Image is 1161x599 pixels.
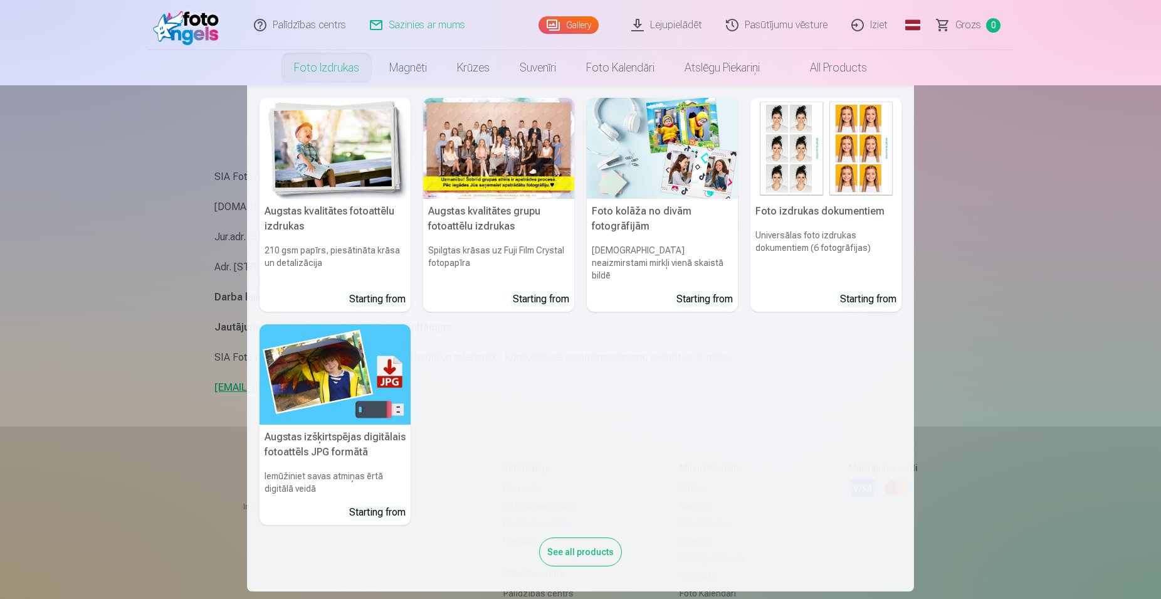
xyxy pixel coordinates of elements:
h6: Universālas foto izdrukas dokumentiem (6 fotogrāfijas) [750,224,901,287]
a: Augstas kvalitātes fotoattēlu izdrukasAugstas kvalitātes fotoattēlu izdrukas210 gsm papīrs, piesā... [260,98,411,312]
a: Gallery [538,16,599,34]
img: Foto kolāža no divām fotogrāfijām [587,98,738,199]
a: Augstas kvalitātes grupu fotoattēlu izdrukasSpilgtas krāsas uz Fuji Film Crystal fotopapīraStarti... [423,98,574,312]
span: 0 [986,18,1001,33]
div: Starting from [840,292,896,307]
h5: Augstas kvalitātes grupu fotoattēlu izdrukas [423,199,574,239]
a: Foto kalendāri [571,50,670,85]
img: Augstas izšķirtspējas digitālais fotoattēls JPG formātā [260,324,411,425]
a: Suvenīri [505,50,571,85]
span: Grozs [955,18,981,33]
h6: 210 gsm papīrs, piesātināta krāsa un detalizācija [260,239,411,287]
a: See all products [539,544,622,558]
h5: Augstas izšķirtspējas digitālais fotoattēls JPG formātā [260,425,411,465]
a: Foto izdrukas dokumentiemFoto izdrukas dokumentiemUniversālas foto izdrukas dokumentiem (6 fotogr... [750,98,901,312]
a: Magnēti [374,50,442,85]
div: Starting from [513,292,569,307]
h6: Iemūžiniet savas atmiņas ērtā digitālā veidā [260,465,411,500]
img: Foto izdrukas dokumentiem [750,98,901,199]
img: Augstas kvalitātes fotoattēlu izdrukas [260,98,411,199]
a: Atslēgu piekariņi [670,50,775,85]
img: /fa1 [153,5,225,45]
h5: Foto izdrukas dokumentiem [750,199,901,224]
a: Krūzes [442,50,505,85]
h6: [DEMOGRAPHIC_DATA] neaizmirstami mirkļi vienā skaistā bildē [587,239,738,287]
div: Starting from [676,292,733,307]
div: Starting from [349,505,406,520]
h6: Spilgtas krāsas uz Fuji Film Crystal fotopapīra [423,239,574,287]
h5: Foto kolāža no divām fotogrāfijām [587,199,738,239]
a: All products [775,50,882,85]
div: Starting from [349,292,406,307]
a: Foto izdrukas [279,50,374,85]
a: Foto kolāža no divām fotogrāfijāmFoto kolāža no divām fotogrāfijām[DEMOGRAPHIC_DATA] neaizmirstam... [587,98,738,312]
a: Augstas izšķirtspējas digitālais fotoattēls JPG formātāAugstas izšķirtspējas digitālais fotoattēl... [260,324,411,526]
div: See all products [539,538,622,566]
h5: Augstas kvalitātes fotoattēlu izdrukas [260,199,411,239]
